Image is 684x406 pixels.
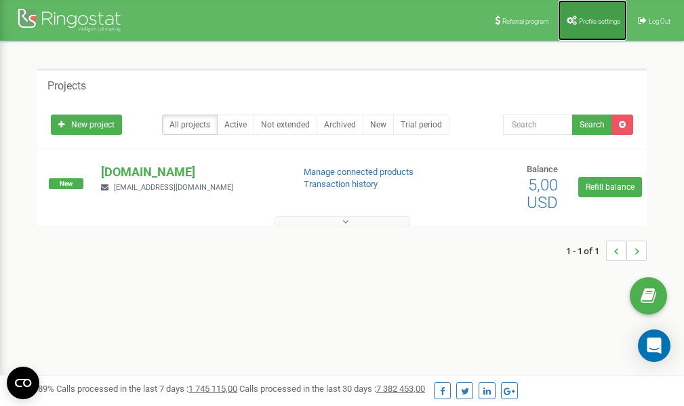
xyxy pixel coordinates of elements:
[56,384,237,394] span: Calls processed in the last 7 days :
[254,115,317,135] a: Not extended
[566,241,606,261] span: 1 - 1 of 1
[363,115,394,135] a: New
[572,115,612,135] button: Search
[239,384,425,394] span: Calls processed in the last 30 days :
[527,176,558,212] span: 5,00 USD
[566,227,647,275] nav: ...
[638,329,670,362] div: Open Intercom Messenger
[7,367,39,399] button: Open CMP widget
[114,183,233,192] span: [EMAIL_ADDRESS][DOMAIN_NAME]
[578,177,642,197] a: Refill balance
[47,80,86,92] h5: Projects
[317,115,363,135] a: Archived
[579,18,620,25] span: Profile settings
[188,384,237,394] u: 1 745 115,00
[649,18,670,25] span: Log Out
[51,115,122,135] a: New project
[49,178,83,189] span: New
[217,115,254,135] a: Active
[503,115,573,135] input: Search
[101,163,281,181] p: [DOMAIN_NAME]
[304,179,378,189] a: Transaction history
[376,384,425,394] u: 7 382 453,00
[393,115,449,135] a: Trial period
[304,167,414,177] a: Manage connected products
[162,115,218,135] a: All projects
[502,18,549,25] span: Referral program
[527,164,558,174] span: Balance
